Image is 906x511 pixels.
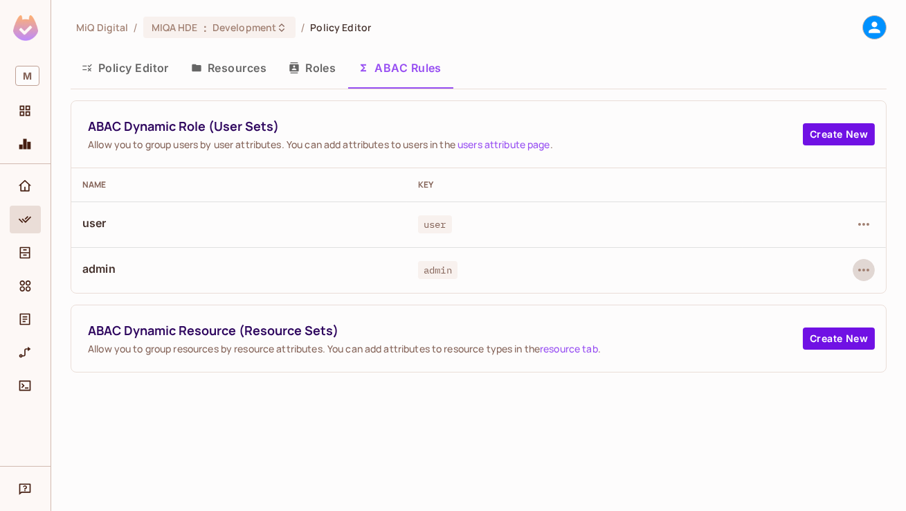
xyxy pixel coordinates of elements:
[10,272,41,300] div: Elements
[310,21,371,34] span: Policy Editor
[347,51,453,85] button: ABAC Rules
[10,239,41,267] div: Directory
[82,261,396,276] span: admin
[76,21,128,34] span: the active workspace
[82,179,396,190] div: Name
[88,138,803,151] span: Allow you to group users by user attributes. You can add attributes to users in the .
[152,21,198,34] span: MIQA HDE
[540,342,598,355] a: resource tab
[88,342,803,355] span: Allow you to group resources by resource attributes. You can add attributes to resource types in ...
[301,21,305,34] li: /
[10,206,41,233] div: Policy
[212,21,276,34] span: Development
[457,138,550,151] a: users attribute page
[803,328,875,350] button: Create New
[803,123,875,145] button: Create New
[10,172,41,200] div: Home
[418,261,457,279] span: admin
[15,66,39,86] span: M
[10,339,41,366] div: URL Mapping
[418,215,452,233] span: user
[10,305,41,333] div: Audit Log
[180,51,278,85] button: Resources
[88,322,803,339] span: ABAC Dynamic Resource (Resource Sets)
[82,215,396,231] span: user
[10,372,41,400] div: Connect
[10,475,41,503] div: Help & Updates
[418,179,732,190] div: Key
[10,60,41,91] div: Workspace: MiQ Digital
[278,51,347,85] button: Roles
[71,51,180,85] button: Policy Editor
[10,97,41,125] div: Projects
[13,15,38,41] img: SReyMgAAAABJRU5ErkJggg==
[10,130,41,158] div: Monitoring
[134,21,137,34] li: /
[88,118,803,135] span: ABAC Dynamic Role (User Sets)
[203,22,208,33] span: :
